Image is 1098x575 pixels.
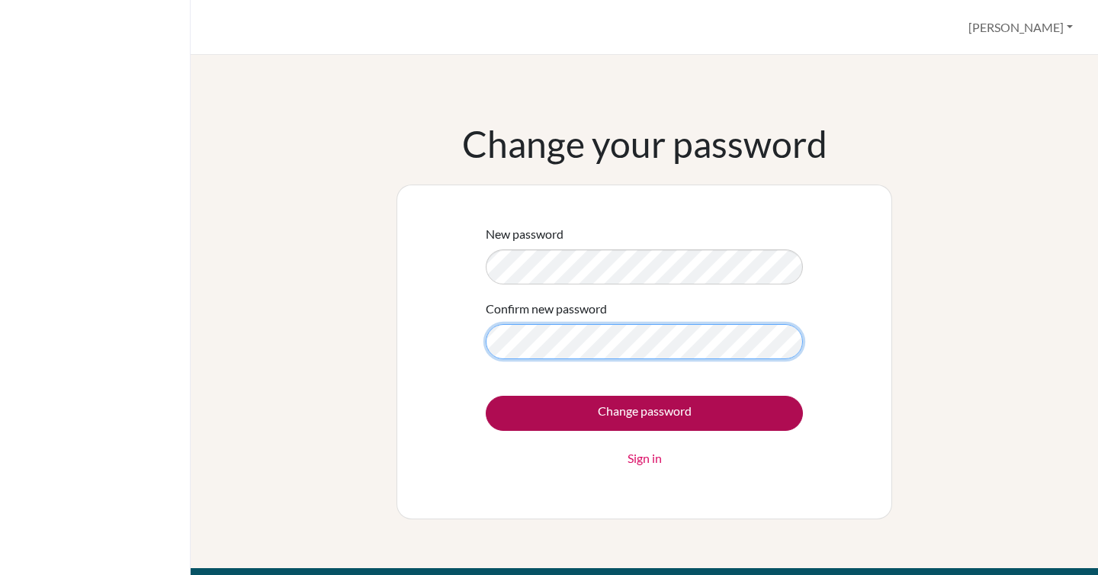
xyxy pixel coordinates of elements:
h1: Change your password [462,122,827,166]
label: New password [486,225,563,243]
label: Confirm new password [486,300,607,318]
button: [PERSON_NAME] [962,13,1080,42]
input: Change password [486,396,803,431]
a: Sign in [628,449,662,467]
